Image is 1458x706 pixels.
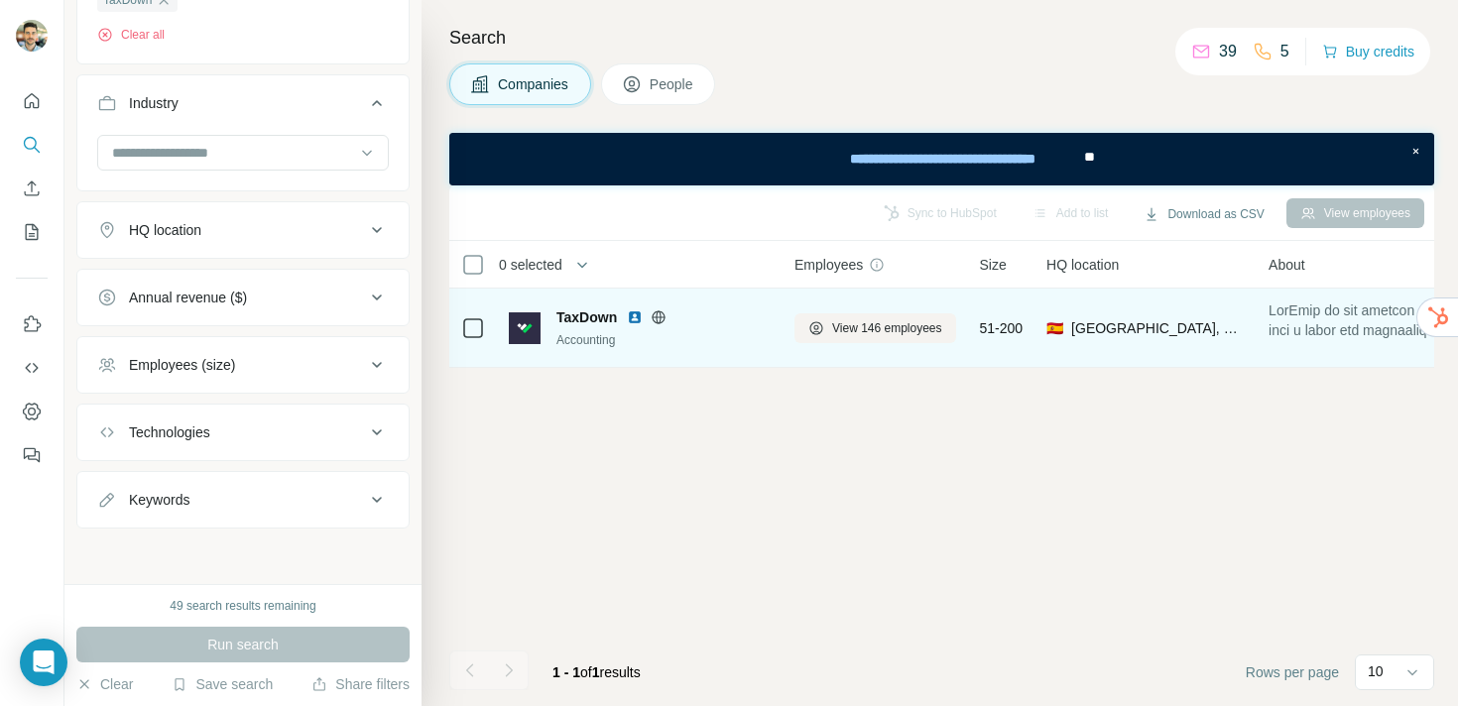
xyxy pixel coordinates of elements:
span: 🇪🇸 [1046,318,1063,338]
button: Technologies [77,409,409,456]
span: Employees [794,255,863,275]
span: 1 - 1 [552,664,580,680]
img: LinkedIn logo [627,309,643,325]
button: Search [16,127,48,163]
button: Clear all [97,26,165,44]
button: Use Surfe API [16,350,48,386]
p: 5 [1280,40,1289,63]
span: People [650,74,695,94]
div: Employees (size) [129,355,235,375]
span: HQ location [1046,255,1119,275]
span: Rows per page [1246,662,1339,682]
span: 1 [592,664,600,680]
div: Open Intercom Messenger [20,639,67,686]
div: Keywords [129,490,189,510]
span: About [1269,255,1305,275]
img: Avatar [16,20,48,52]
button: Share filters [311,674,410,694]
img: Logo of TaxDown [509,312,541,344]
button: Enrich CSV [16,171,48,206]
p: 39 [1219,40,1237,63]
button: Industry [77,79,409,135]
button: Feedback [16,437,48,473]
div: Industry [129,93,179,113]
p: 10 [1368,661,1384,681]
div: Accounting [556,331,771,349]
div: Annual revenue ($) [129,288,247,307]
button: Buy credits [1322,38,1414,65]
div: HQ location [129,220,201,240]
span: of [580,664,592,680]
span: Size [980,255,1007,275]
iframe: Banner [449,133,1434,185]
span: results [552,664,641,680]
button: Employees (size) [77,341,409,389]
h4: Search [449,24,1434,52]
span: [GEOGRAPHIC_DATA], Community of [GEOGRAPHIC_DATA] [1071,318,1245,338]
button: Use Surfe on LinkedIn [16,306,48,342]
button: Clear [76,674,133,694]
button: HQ location [77,206,409,254]
button: Download as CSV [1130,199,1277,229]
span: 51-200 [980,318,1024,338]
button: View 146 employees [794,313,956,343]
span: TaxDown [556,307,617,327]
div: 49 search results remaining [170,597,315,615]
button: Keywords [77,476,409,524]
button: Dashboard [16,394,48,429]
button: Save search [172,674,273,694]
button: Quick start [16,83,48,119]
button: My lists [16,214,48,250]
button: Annual revenue ($) [77,274,409,321]
span: 0 selected [499,255,562,275]
div: Technologies [129,422,210,442]
span: View 146 employees [832,319,942,337]
span: Companies [498,74,570,94]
